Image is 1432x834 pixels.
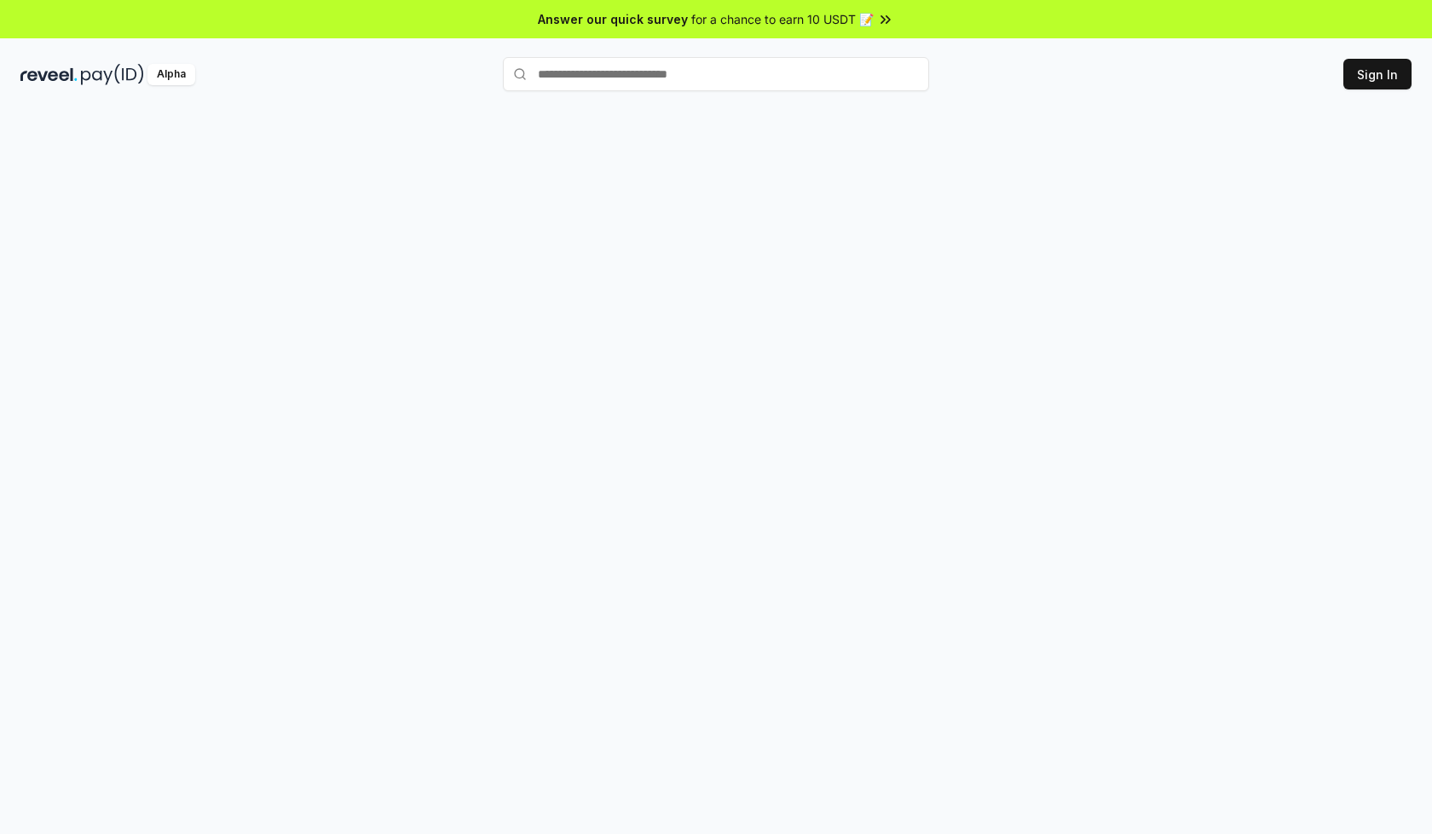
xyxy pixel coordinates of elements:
[538,10,688,28] span: Answer our quick survey
[1343,59,1412,89] button: Sign In
[691,10,874,28] span: for a chance to earn 10 USDT 📝
[20,64,78,85] img: reveel_dark
[81,64,144,85] img: pay_id
[147,64,195,85] div: Alpha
